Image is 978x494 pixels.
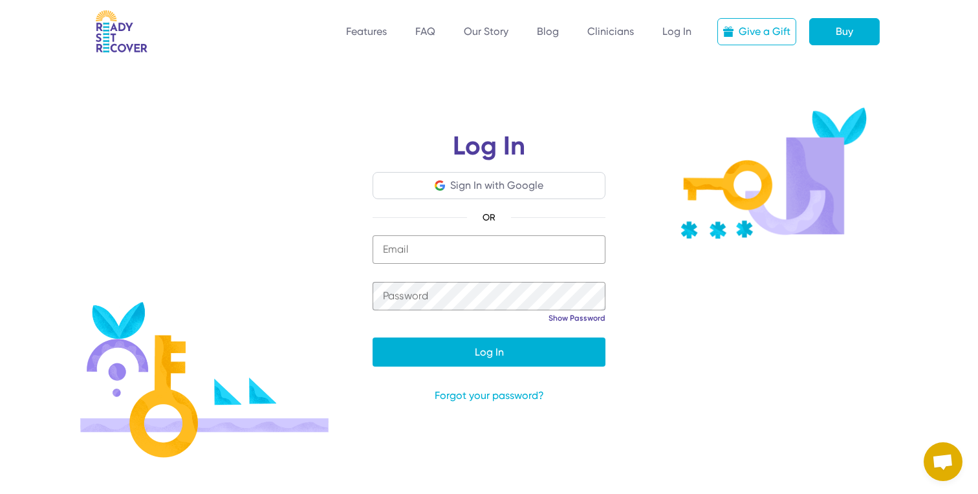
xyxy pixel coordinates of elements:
a: FAQ [415,25,435,38]
img: Key [680,107,867,239]
div: Buy [836,24,853,39]
a: Show Password [549,313,605,323]
h1: Log In [373,133,605,172]
a: Clinicians [587,25,634,38]
a: Our Story [464,25,508,38]
a: Blog [537,25,559,38]
button: Log In [373,338,605,367]
a: Open chat [924,442,962,481]
img: RSR [96,10,147,53]
a: Log In [662,25,691,38]
button: Sign In with Google [435,178,543,193]
a: Forgot your password? [373,388,605,403]
img: Login illustration 1 [80,302,329,458]
span: OR [467,209,511,225]
a: Features [346,25,387,38]
a: Give a Gift [717,18,796,45]
div: Sign In with Google [450,178,543,193]
a: Buy [809,18,880,45]
div: Give a Gift [739,24,790,39]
